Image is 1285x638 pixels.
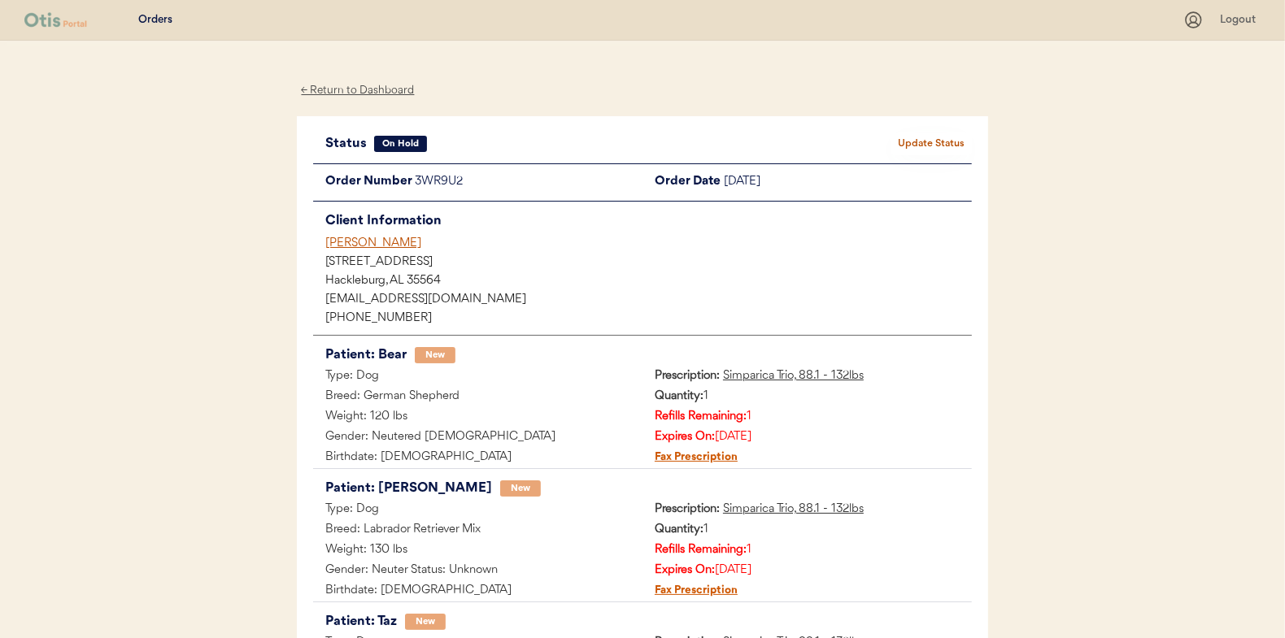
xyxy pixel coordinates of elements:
[655,564,715,576] strong: Expires On:
[724,172,972,193] div: [DATE]
[325,294,972,306] div: [EMAIL_ADDRESS][DOMAIN_NAME]
[655,523,703,536] strong: Quantity:
[642,561,972,581] div: [DATE]
[313,428,642,448] div: Gender: Neutered [DEMOGRAPHIC_DATA]
[655,390,703,402] strong: Quantity:
[655,503,720,515] strong: Prescription:
[891,132,972,155] button: Update Status
[325,132,374,155] div: Status
[313,500,642,520] div: Type: Dog
[297,81,419,100] div: ← Return to Dashboard
[313,387,642,407] div: Breed: German Shepherd
[642,172,724,193] div: Order Date
[313,520,642,540] div: Breed: Labrador Retriever Mix
[655,410,747,423] strong: Refills Remaining:
[655,431,715,443] strong: Expires On:
[642,448,738,468] div: Fax Prescription
[325,313,972,324] div: [PHONE_NUMBER]
[325,610,397,633] div: Patient: Taz
[642,387,972,407] div: 1
[325,344,407,367] div: Patient: Bear
[313,367,642,387] div: Type: Dog
[723,370,864,382] u: Simparica Trio, 88.1 - 132lbs
[325,477,492,500] div: Patient: [PERSON_NAME]
[642,520,972,540] div: 1
[313,561,642,581] div: Gender: Neuter Status: Unknown
[313,581,642,601] div: Birthdate: [DEMOGRAPHIC_DATA]
[325,276,972,287] div: Hackleburg, AL 35564
[642,407,972,428] div: 1
[313,448,642,468] div: Birthdate: [DEMOGRAPHIC_DATA]
[655,544,747,556] strong: Refills Remaining:
[325,210,972,232] div: Client Information
[655,370,720,382] strong: Prescription:
[642,540,972,561] div: 1
[313,407,642,428] div: Weight: 120 lbs
[1220,12,1261,28] div: Logout
[313,540,642,561] div: Weight: 130 lbs
[138,12,172,28] div: Orders
[325,257,972,268] div: [STREET_ADDRESS]
[723,503,864,515] u: Simparica Trio, 88.1 - 132lbs
[325,235,972,252] div: [PERSON_NAME]
[313,172,415,193] div: Order Number
[415,172,642,193] div: 3WR9U2
[642,581,738,601] div: Fax Prescription
[642,428,972,448] div: [DATE]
